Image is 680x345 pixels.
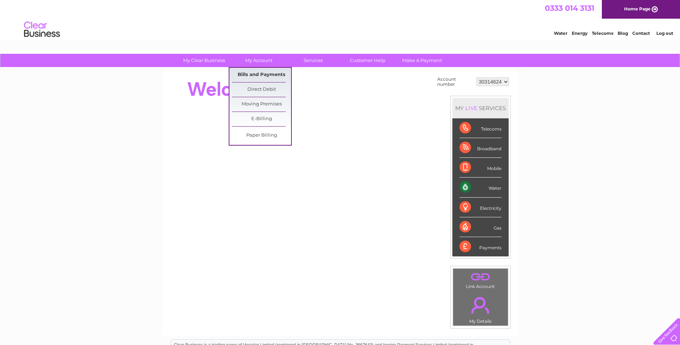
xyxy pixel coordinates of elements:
[460,198,501,217] div: Electricity
[338,54,397,67] a: Customer Help
[460,138,501,158] div: Broadband
[618,30,628,36] a: Blog
[460,217,501,237] div: Gas
[453,291,508,326] td: My Details
[393,54,452,67] a: Make A Payment
[455,270,506,283] a: .
[232,82,291,97] a: Direct Debit
[656,30,673,36] a: Log out
[572,30,588,36] a: Energy
[171,4,510,35] div: Clear Business is a trading name of Verastar Limited (registered in [GEOGRAPHIC_DATA] No. 3667643...
[175,54,234,67] a: My Clear Business
[232,112,291,126] a: E-Billing
[24,19,60,41] img: logo.png
[460,158,501,178] div: Mobile
[554,30,567,36] a: Water
[632,30,650,36] a: Contact
[232,68,291,82] a: Bills and Payments
[545,4,594,13] a: 0333 014 3131
[229,54,288,67] a: My Account
[464,105,479,112] div: LIVE
[460,178,501,197] div: Water
[284,54,343,67] a: Services
[232,128,291,143] a: Paper Billing
[592,30,613,36] a: Telecoms
[436,75,475,89] td: Account number
[455,293,506,318] a: .
[453,268,508,291] td: Link Account
[452,98,509,118] div: MY SERVICES
[460,237,501,256] div: Payments
[460,118,501,138] div: Telecoms
[232,97,291,112] a: Moving Premises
